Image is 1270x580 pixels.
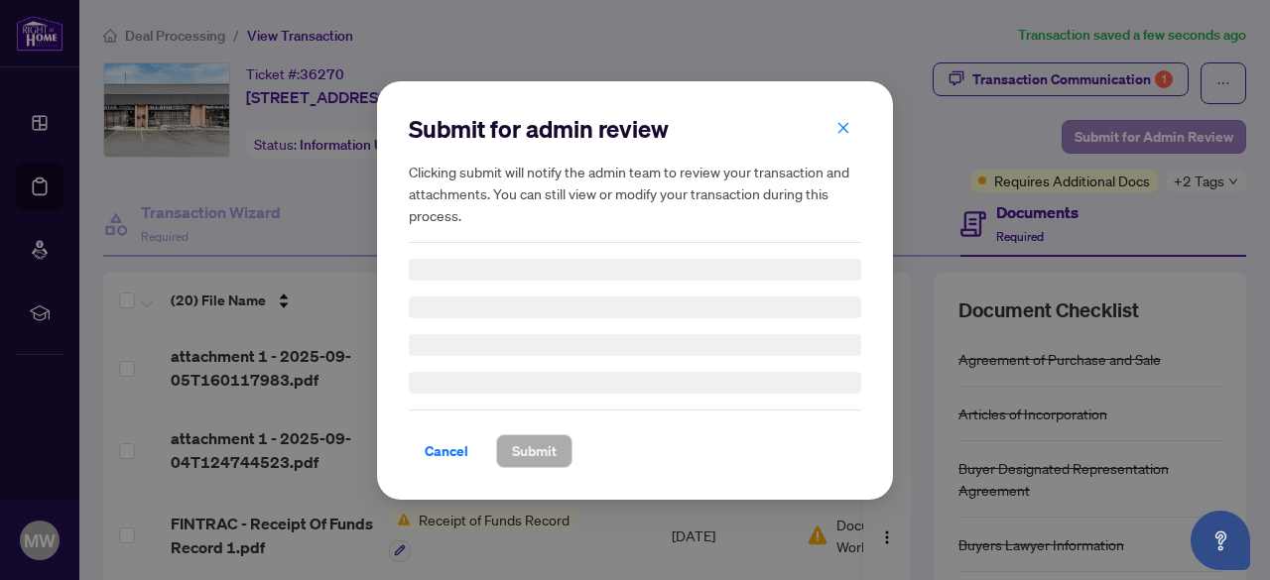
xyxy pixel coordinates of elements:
[409,434,484,468] button: Cancel
[1191,511,1250,570] button: Open asap
[409,161,861,226] h5: Clicking submit will notify the admin team to review your transaction and attachments. You can st...
[836,120,850,134] span: close
[425,435,468,467] span: Cancel
[409,113,861,145] h2: Submit for admin review
[496,434,572,468] button: Submit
